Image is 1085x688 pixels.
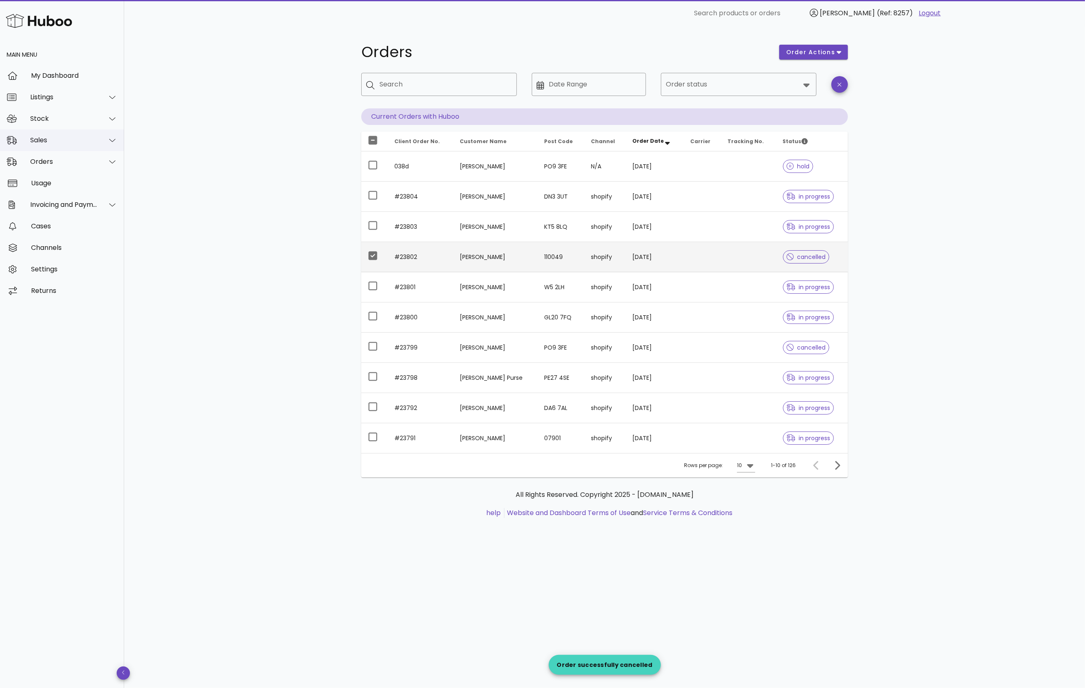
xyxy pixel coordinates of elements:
[661,73,816,96] div: Order status
[626,363,684,393] td: [DATE]
[30,115,98,122] div: Stock
[538,182,584,212] td: DN3 3UT
[584,333,626,363] td: shopify
[538,212,584,242] td: KT5 8LQ
[388,132,453,151] th: Client Order No.
[632,137,664,144] span: Order Date
[30,201,98,209] div: Invoicing and Payments
[388,363,453,393] td: #23798
[877,8,913,18] span: (Ref: 8257)
[690,138,711,145] span: Carrier
[584,242,626,272] td: shopify
[584,132,626,151] th: Channel
[919,8,941,18] a: Logout
[388,242,453,272] td: #23802
[549,661,661,669] div: Order successfully cancelled
[787,345,826,350] span: cancelled
[643,508,733,518] a: Service Terms & Conditions
[453,151,538,182] td: [PERSON_NAME]
[538,423,584,453] td: 07901
[626,393,684,423] td: [DATE]
[545,138,573,145] span: Post Code
[453,132,538,151] th: Customer Name
[776,132,848,151] th: Status
[626,423,684,453] td: [DATE]
[31,265,118,273] div: Settings
[453,182,538,212] td: [PERSON_NAME]
[6,12,72,30] img: Huboo Logo
[721,132,776,151] th: Tracking No.
[584,393,626,423] td: shopify
[361,108,848,125] p: Current Orders with Huboo
[30,158,98,165] div: Orders
[504,508,733,518] li: and
[830,458,845,473] button: Next page
[388,151,453,182] td: 038d
[787,314,831,320] span: in progress
[388,212,453,242] td: #23803
[31,222,118,230] div: Cases
[787,405,831,411] span: in progress
[453,423,538,453] td: [PERSON_NAME]
[453,212,538,242] td: [PERSON_NAME]
[31,72,118,79] div: My Dashboard
[626,151,684,182] td: [DATE]
[684,132,721,151] th: Carrier
[626,242,684,272] td: [DATE]
[31,287,118,295] div: Returns
[453,302,538,333] td: [PERSON_NAME]
[394,138,440,145] span: Client Order No.
[31,179,118,187] div: Usage
[31,244,118,252] div: Channels
[584,151,626,182] td: N/A
[453,242,538,272] td: [PERSON_NAME]
[787,224,831,230] span: in progress
[626,272,684,302] td: [DATE]
[787,163,810,169] span: hold
[388,302,453,333] td: #23800
[820,8,875,18] span: [PERSON_NAME]
[453,272,538,302] td: [PERSON_NAME]
[737,462,742,469] div: 10
[591,138,615,145] span: Channel
[30,136,98,144] div: Sales
[538,242,584,272] td: 110049
[453,333,538,363] td: [PERSON_NAME]
[388,423,453,453] td: #23791
[538,272,584,302] td: W5 2LH
[30,93,98,101] div: Listings
[787,284,831,290] span: in progress
[626,212,684,242] td: [DATE]
[507,508,631,518] a: Website and Dashboard Terms of Use
[737,459,755,472] div: 10Rows per page:
[727,138,764,145] span: Tracking No.
[684,453,755,477] div: Rows per page:
[361,45,769,60] h1: Orders
[779,45,848,60] button: order actions
[787,194,831,199] span: in progress
[584,182,626,212] td: shopify
[388,272,453,302] td: #23801
[783,138,808,145] span: Status
[388,393,453,423] td: #23792
[538,333,584,363] td: PO9 3FE
[388,182,453,212] td: #23804
[626,302,684,333] td: [DATE]
[626,132,684,151] th: Order Date: Sorted descending. Activate to remove sorting.
[368,490,841,500] p: All Rights Reserved. Copyright 2025 - [DOMAIN_NAME]
[584,423,626,453] td: shopify
[538,302,584,333] td: GL20 7FQ
[787,254,826,260] span: cancelled
[487,508,501,518] a: help
[787,435,831,441] span: in progress
[538,393,584,423] td: DA6 7AL
[538,151,584,182] td: PO9 3FE
[538,363,584,393] td: PE27 4SE
[453,393,538,423] td: [PERSON_NAME]
[787,375,831,381] span: in progress
[453,363,538,393] td: [PERSON_NAME] Purse
[388,333,453,363] td: #23799
[538,132,584,151] th: Post Code
[584,363,626,393] td: shopify
[584,302,626,333] td: shopify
